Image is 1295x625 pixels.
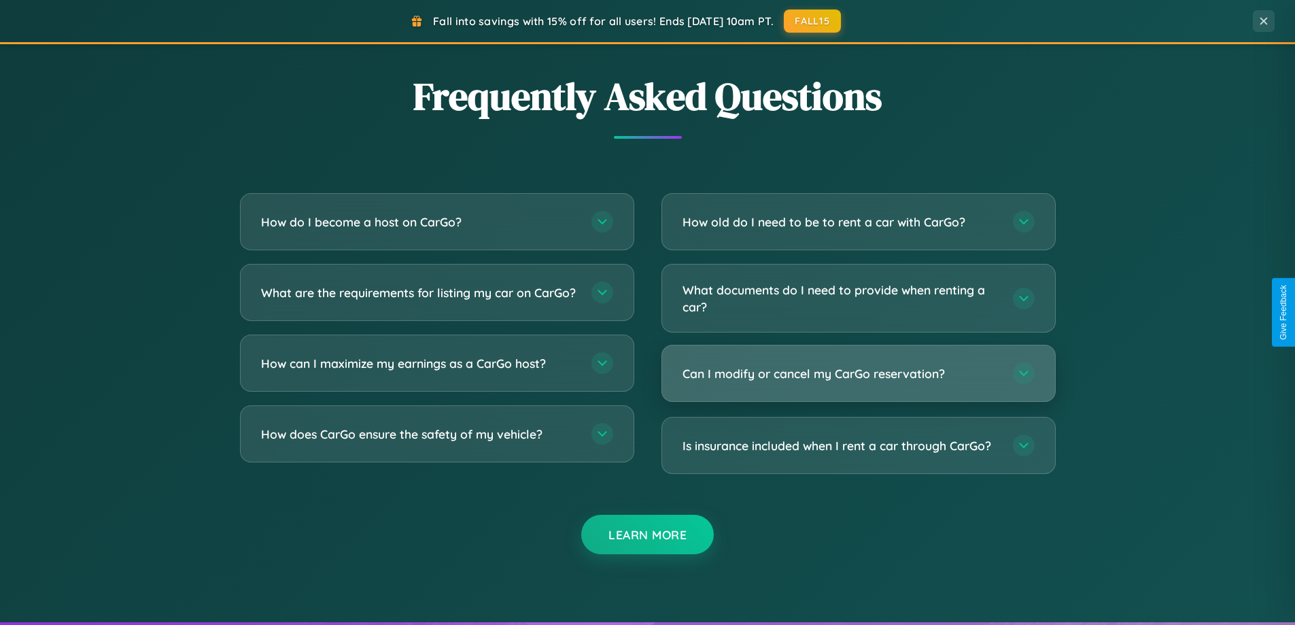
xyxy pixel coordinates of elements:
h3: What are the requirements for listing my car on CarGo? [261,284,578,301]
h3: How old do I need to be to rent a car with CarGo? [683,214,999,231]
h3: Can I modify or cancel my CarGo reservation? [683,365,999,382]
h3: How can I maximize my earnings as a CarGo host? [261,355,578,372]
h3: How do I become a host on CarGo? [261,214,578,231]
h3: What documents do I need to provide when renting a car? [683,282,999,315]
button: FALL15 [784,10,841,33]
h3: How does CarGo ensure the safety of my vehicle? [261,426,578,443]
div: Give Feedback [1279,285,1288,340]
h3: Is insurance included when I rent a car through CarGo? [683,437,999,454]
span: Fall into savings with 15% off for all users! Ends [DATE] 10am PT. [433,14,774,28]
button: Learn More [581,515,714,554]
h2: Frequently Asked Questions [240,70,1056,122]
